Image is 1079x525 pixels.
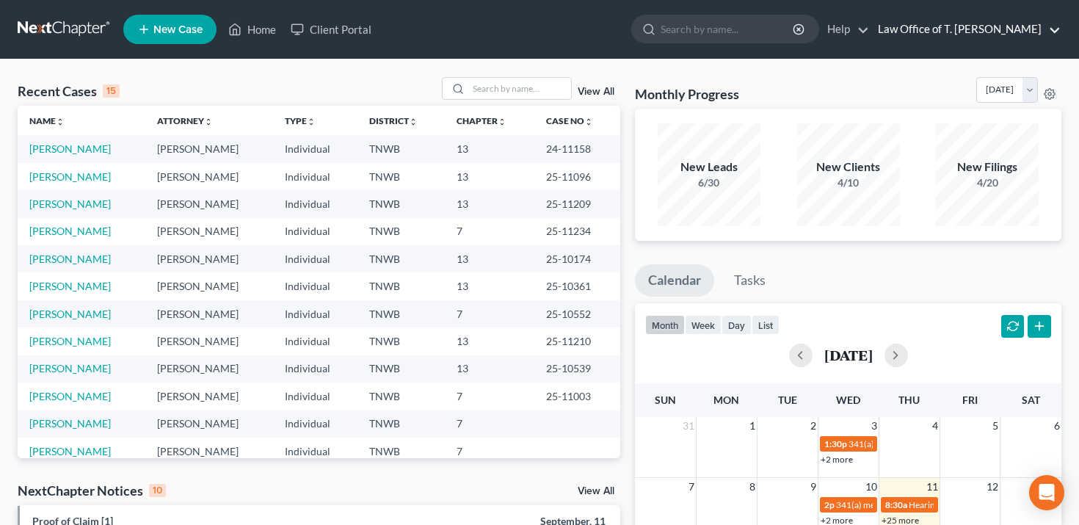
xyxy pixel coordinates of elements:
[29,280,111,292] a: [PERSON_NAME]
[713,394,739,406] span: Mon
[273,245,357,272] td: Individual
[925,478,940,496] span: 11
[56,117,65,126] i: unfold_more
[534,190,620,217] td: 25-11209
[273,163,357,190] td: Individual
[991,417,1000,435] span: 5
[357,272,445,300] td: TNWB
[534,272,620,300] td: 25-10361
[498,117,506,126] i: unfold_more
[103,84,120,98] div: 15
[145,383,273,410] td: [PERSON_NAME]
[985,478,1000,496] span: 12
[898,394,920,406] span: Thu
[445,163,534,190] td: 13
[871,16,1061,43] a: Law Office of T. [PERSON_NAME]
[445,272,534,300] td: 13
[29,308,111,320] a: [PERSON_NAME]
[661,15,795,43] input: Search by name...
[357,300,445,327] td: TNWB
[357,410,445,438] td: TNWB
[534,163,620,190] td: 25-11096
[534,245,620,272] td: 25-10174
[824,347,873,363] h2: [DATE]
[445,438,534,465] td: 7
[357,245,445,272] td: TNWB
[687,478,696,496] span: 7
[445,190,534,217] td: 13
[145,218,273,245] td: [PERSON_NAME]
[145,410,273,438] td: [PERSON_NAME]
[445,383,534,410] td: 7
[534,218,620,245] td: 25-11234
[821,454,853,465] a: +2 more
[221,16,283,43] a: Home
[29,115,65,126] a: Nameunfold_more
[748,417,757,435] span: 1
[445,245,534,272] td: 13
[584,117,593,126] i: unfold_more
[836,394,860,406] span: Wed
[273,327,357,355] td: Individual
[357,327,445,355] td: TNWB
[307,117,316,126] i: unfold_more
[29,362,111,374] a: [PERSON_NAME]
[534,327,620,355] td: 25-11210
[153,24,203,35] span: New Case
[645,315,685,335] button: month
[1029,475,1064,510] div: Open Intercom Messenger
[145,300,273,327] td: [PERSON_NAME]
[546,115,593,126] a: Case Nounfold_more
[273,355,357,383] td: Individual
[273,272,357,300] td: Individual
[534,355,620,383] td: 25-10539
[357,383,445,410] td: TNWB
[534,135,620,162] td: 24-11158
[820,16,869,43] a: Help
[145,438,273,465] td: [PERSON_NAME]
[445,410,534,438] td: 7
[468,78,571,99] input: Search by name...
[273,218,357,245] td: Individual
[273,438,357,465] td: Individual
[655,394,676,406] span: Sun
[145,355,273,383] td: [PERSON_NAME]
[962,394,978,406] span: Fri
[445,135,534,162] td: 13
[721,264,779,297] a: Tasks
[681,417,696,435] span: 31
[909,499,1023,510] span: Hearing for [PERSON_NAME]
[534,383,620,410] td: 25-11003
[578,486,614,496] a: View All
[273,135,357,162] td: Individual
[29,198,111,210] a: [PERSON_NAME]
[752,315,780,335] button: list
[145,135,273,162] td: [PERSON_NAME]
[18,482,166,499] div: NextChapter Notices
[797,175,900,190] div: 4/10
[870,417,879,435] span: 3
[936,159,1039,175] div: New Filings
[369,115,418,126] a: Districtunfold_more
[445,355,534,383] td: 13
[658,159,760,175] div: New Leads
[534,300,620,327] td: 25-10552
[29,253,111,265] a: [PERSON_NAME]
[635,264,714,297] a: Calendar
[285,115,316,126] a: Typeunfold_more
[29,170,111,183] a: [PERSON_NAME]
[29,335,111,347] a: [PERSON_NAME]
[145,327,273,355] td: [PERSON_NAME]
[145,245,273,272] td: [PERSON_NAME]
[836,499,978,510] span: 341(a) meeting for [PERSON_NAME]
[457,115,506,126] a: Chapterunfold_more
[29,142,111,155] a: [PERSON_NAME]
[157,115,213,126] a: Attorneyunfold_more
[18,82,120,100] div: Recent Cases
[635,85,739,103] h3: Monthly Progress
[204,117,213,126] i: unfold_more
[445,327,534,355] td: 13
[445,300,534,327] td: 7
[864,478,879,496] span: 10
[936,175,1039,190] div: 4/20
